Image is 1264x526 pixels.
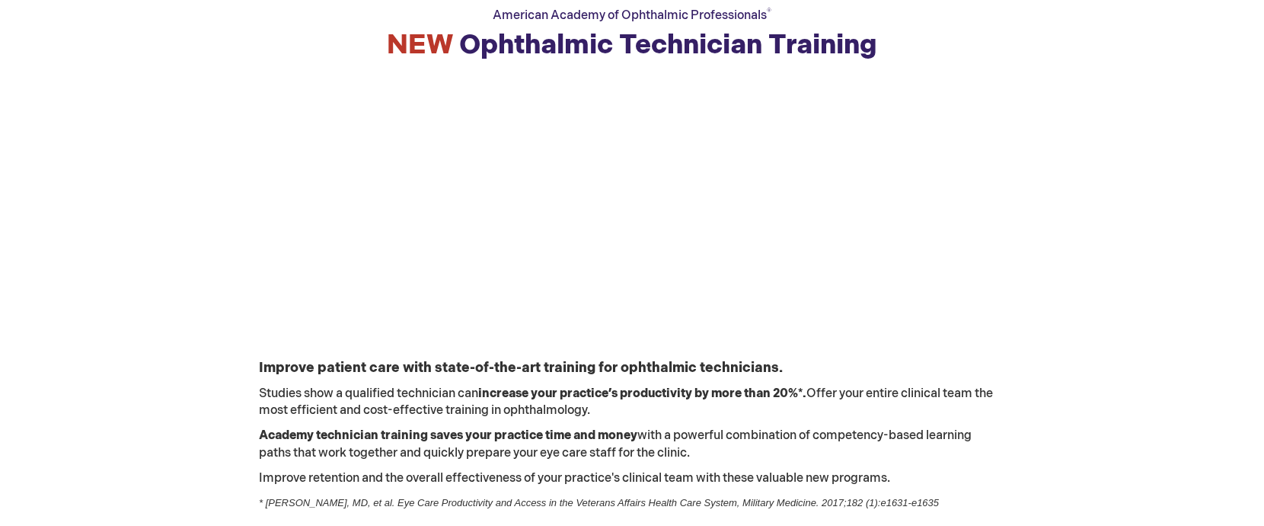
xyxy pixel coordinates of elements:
[259,428,972,460] span: with a powerful combination of competency-based learning paths that work together and quickly pre...
[493,8,771,23] span: American Academy of Ophthalmic Professionals
[259,497,939,508] span: * [PERSON_NAME], MD, et al. Eye Care Productivity and Access in the Veterans Affairs Health Care ...
[478,386,806,401] strong: increase your practice’s productivity by more than 20%*.
[259,360,783,376] strong: Improve patient care with state-of-the-art training for ophthalmic technicians.
[767,7,771,17] sup: ®
[387,29,453,62] span: NEW
[259,471,890,486] span: Improve retention and the overall effectiveness of your practice's clinical team with these valua...
[259,428,637,443] strong: Academy technician training saves your practice time and money
[259,386,993,419] span: Studies show a qualified technician can Offer your entire clinical team the most efficient and co...
[387,29,877,62] strong: Ophthalmic Technician Training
